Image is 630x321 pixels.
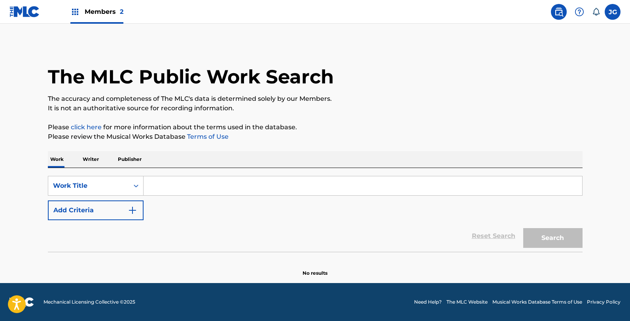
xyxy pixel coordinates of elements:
[185,133,229,140] a: Terms of Use
[44,298,135,306] span: Mechanical Licensing Collective © 2025
[9,297,34,307] img: logo
[592,8,600,16] div: Notifications
[551,4,567,20] a: Public Search
[48,104,583,113] p: It is not an authoritative source for recording information.
[48,65,334,89] h1: The MLC Public Work Search
[115,151,144,168] p: Publisher
[48,132,583,142] p: Please review the Musical Works Database
[414,298,442,306] a: Need Help?
[48,123,583,132] p: Please for more information about the terms used in the database.
[554,7,564,17] img: search
[571,4,587,20] div: Help
[48,200,144,220] button: Add Criteria
[120,8,123,15] span: 2
[48,151,66,168] p: Work
[85,7,123,16] span: Members
[53,181,124,191] div: Work Title
[492,298,582,306] a: Musical Works Database Terms of Use
[48,176,583,252] form: Search Form
[71,123,102,131] a: click here
[575,7,584,17] img: help
[48,94,583,104] p: The accuracy and completeness of The MLC's data is determined solely by our Members.
[303,260,327,277] p: No results
[605,4,621,20] div: User Menu
[128,206,137,215] img: 9d2ae6d4665cec9f34b9.svg
[9,6,40,17] img: MLC Logo
[446,298,488,306] a: The MLC Website
[587,298,621,306] a: Privacy Policy
[70,7,80,17] img: Top Rightsholders
[80,151,101,168] p: Writer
